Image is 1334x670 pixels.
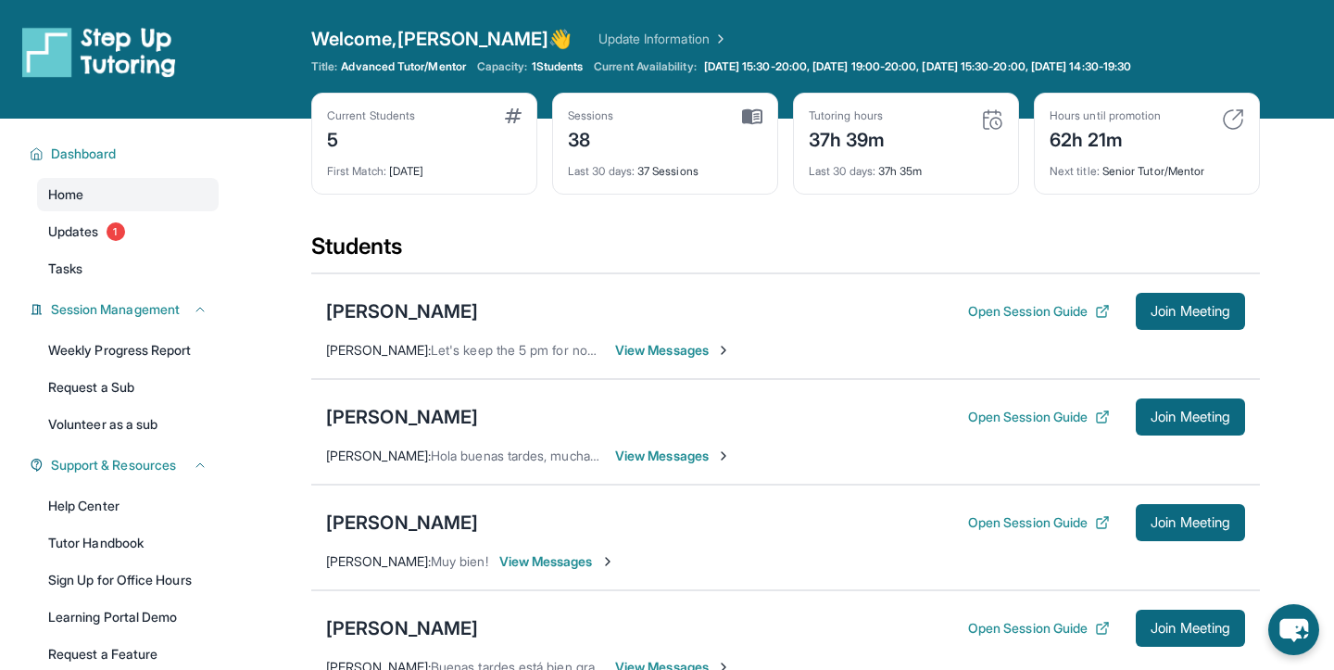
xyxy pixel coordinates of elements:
[326,404,478,430] div: [PERSON_NAME]
[700,59,1135,74] a: [DATE] 15:30-20:00, [DATE] 19:00-20:00, [DATE] 15:30-20:00, [DATE] 14:30-19:30
[51,145,117,163] span: Dashboard
[37,563,219,597] a: Sign Up for Office Hours
[568,153,762,179] div: 37 Sessions
[600,554,615,569] img: Chevron-Right
[1136,293,1245,330] button: Join Meeting
[37,371,219,404] a: Request a Sub
[568,108,614,123] div: Sessions
[1136,610,1245,647] button: Join Meeting
[311,232,1260,272] div: Students
[44,145,208,163] button: Dashboard
[37,526,219,560] a: Tutor Handbook
[37,600,219,634] a: Learning Portal Demo
[1050,153,1244,179] div: Senior Tutor/Mentor
[37,489,219,523] a: Help Center
[48,185,83,204] span: Home
[968,513,1110,532] button: Open Session Guide
[1050,108,1161,123] div: Hours until promotion
[431,342,884,358] span: Let's keep the 5 pm for now, I'll let you know next week. Thank you so much!
[326,298,478,324] div: [PERSON_NAME]
[327,123,415,153] div: 5
[809,153,1003,179] div: 37h 35m
[327,164,386,178] span: First Match :
[327,153,522,179] div: [DATE]
[107,222,125,241] span: 1
[431,448,724,463] span: Hola buenas tardes, muchas gracias por recordar!!
[37,215,219,248] a: Updates1
[716,343,731,358] img: Chevron-Right
[37,408,219,441] a: Volunteer as a sub
[968,619,1110,638] button: Open Session Guide
[326,510,478,536] div: [PERSON_NAME]
[477,59,528,74] span: Capacity:
[809,108,886,123] div: Tutoring hours
[1268,604,1319,655] button: chat-button
[326,615,478,641] div: [PERSON_NAME]
[51,456,176,474] span: Support & Resources
[341,59,465,74] span: Advanced Tutor/Mentor
[48,259,82,278] span: Tasks
[1050,164,1100,178] span: Next title :
[327,108,415,123] div: Current Students
[704,59,1131,74] span: [DATE] 15:30-20:00, [DATE] 19:00-20:00, [DATE] 15:30-20:00, [DATE] 14:30-19:30
[568,123,614,153] div: 38
[809,164,875,178] span: Last 30 days :
[499,552,615,571] span: View Messages
[598,30,728,48] a: Update Information
[615,341,731,360] span: View Messages
[326,448,431,463] span: [PERSON_NAME] :
[311,59,337,74] span: Title:
[1050,123,1161,153] div: 62h 21m
[532,59,584,74] span: 1 Students
[1151,306,1230,317] span: Join Meeting
[37,334,219,367] a: Weekly Progress Report
[716,449,731,463] img: Chevron-Right
[742,108,762,125] img: card
[1151,623,1230,634] span: Join Meeting
[431,553,488,569] span: Muy bien!
[615,447,731,465] span: View Messages
[37,178,219,211] a: Home
[22,26,176,78] img: logo
[981,108,1003,131] img: card
[48,222,99,241] span: Updates
[594,59,696,74] span: Current Availability:
[505,108,522,123] img: card
[1151,517,1230,528] span: Join Meeting
[1151,411,1230,423] span: Join Meeting
[1136,504,1245,541] button: Join Meeting
[44,300,208,319] button: Session Management
[326,553,431,569] span: [PERSON_NAME] :
[968,408,1110,426] button: Open Session Guide
[710,30,728,48] img: Chevron Right
[311,26,573,52] span: Welcome, [PERSON_NAME] 👋
[1222,108,1244,131] img: card
[809,123,886,153] div: 37h 39m
[44,456,208,474] button: Support & Resources
[326,342,431,358] span: [PERSON_NAME] :
[968,302,1110,321] button: Open Session Guide
[1136,398,1245,436] button: Join Meeting
[37,252,219,285] a: Tasks
[51,300,180,319] span: Session Management
[568,164,635,178] span: Last 30 days :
